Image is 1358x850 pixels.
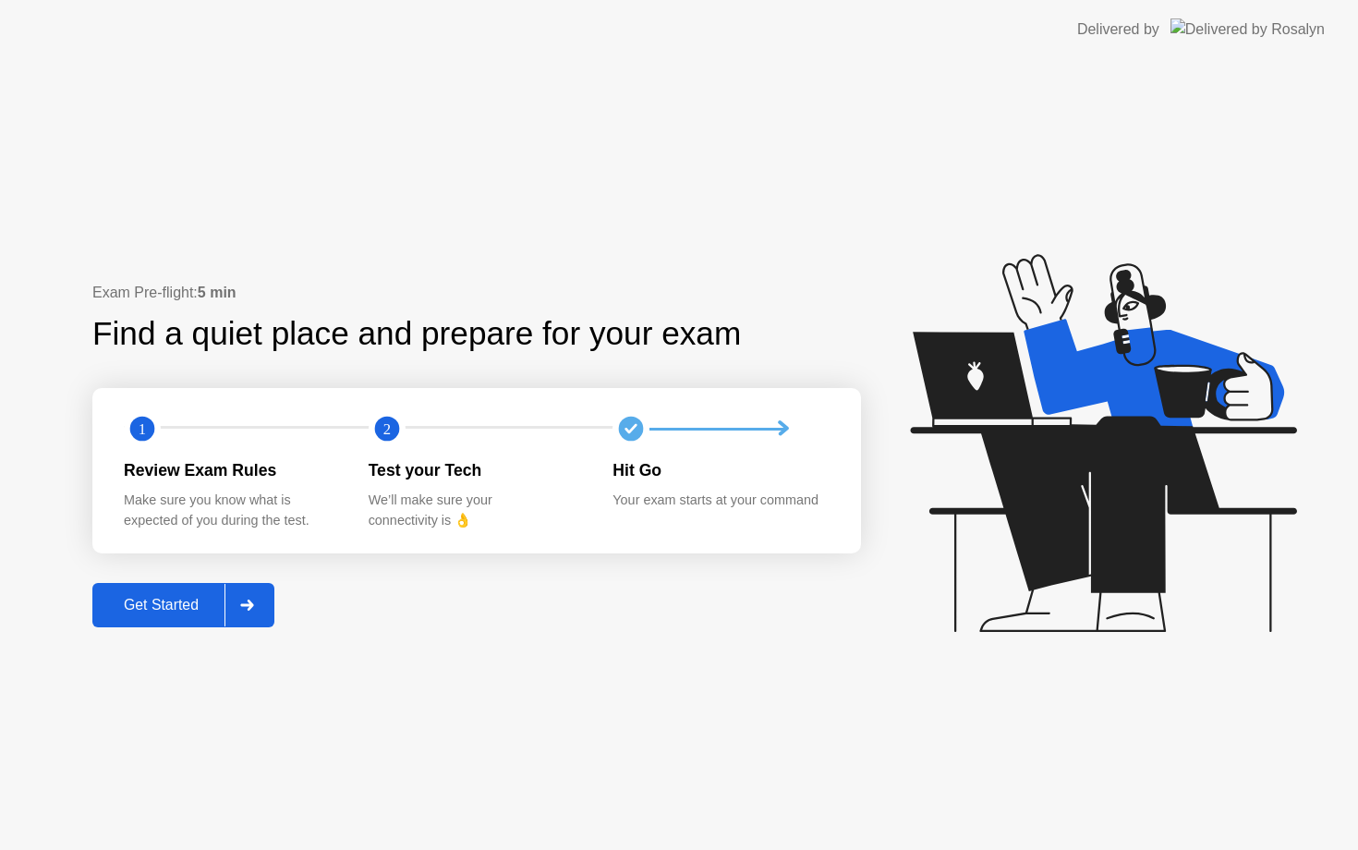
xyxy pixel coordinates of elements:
[369,491,584,530] div: We’ll make sure your connectivity is 👌
[198,285,236,300] b: 5 min
[92,282,861,304] div: Exam Pre-flight:
[1077,18,1159,41] div: Delivered by
[612,458,828,482] div: Hit Go
[92,310,744,358] div: Find a quiet place and prepare for your exam
[124,458,339,482] div: Review Exam Rules
[612,491,828,511] div: Your exam starts at your command
[124,491,339,530] div: Make sure you know what is expected of you during the test.
[98,597,224,613] div: Get Started
[139,420,146,438] text: 1
[1170,18,1325,40] img: Delivered by Rosalyn
[92,583,274,627] button: Get Started
[369,458,584,482] div: Test your Tech
[383,420,391,438] text: 2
